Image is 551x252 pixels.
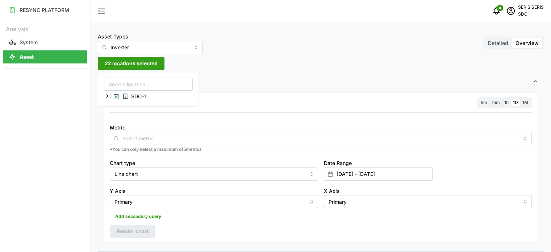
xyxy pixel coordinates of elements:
div: 22 locations selected [98,73,199,107]
span: Detailed [488,40,508,46]
span: 1D [513,100,518,105]
label: Y Axis [110,187,126,195]
button: 22 locations selected [98,57,164,70]
p: SDC [518,11,544,18]
span: 1h [504,100,509,105]
button: System [3,36,87,49]
div: Settings [98,91,544,252]
span: Overview [515,40,539,46]
input: Select X axis [324,195,532,208]
a: System [3,35,87,50]
label: Metric [110,124,125,132]
button: schedule [504,4,518,18]
p: Asset [20,53,34,61]
p: RESYNC PLATFORM [20,7,69,14]
p: Analysis [3,23,87,34]
span: Add secondary query [115,211,161,222]
input: Select metric [122,134,519,142]
span: Select SDC-1 [114,94,118,99]
button: RESYNC PLATFORM [3,4,87,17]
button: Render chart [110,225,155,238]
label: X Axis [324,187,340,195]
span: Settings [104,73,533,91]
span: 5m [481,100,487,105]
span: 1M [522,100,528,105]
input: Select chart type [110,168,318,181]
label: Date Range [324,159,352,167]
span: Render chart [117,225,149,237]
p: SERIS SERIS [518,4,544,11]
label: Chart type [110,159,135,167]
a: Asset [3,50,87,64]
a: RESYNC PLATFORM [3,3,87,17]
p: System [20,39,38,46]
input: Search location... [104,78,193,91]
input: Select date range [324,168,433,181]
span: SDC-1 [120,92,151,100]
span: 22 locations selected [105,57,158,70]
p: *You can only select a maximum of 5 metrics [110,146,532,153]
button: notifications [489,4,504,18]
label: Asset Types [98,33,128,41]
button: Add secondary query [110,211,167,222]
span: 0 [499,5,501,11]
span: 15m [492,100,500,105]
button: Settings [98,73,544,91]
button: Asset [3,50,87,63]
span: SDC-1 [131,93,146,100]
input: Select Y axis [110,195,318,208]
